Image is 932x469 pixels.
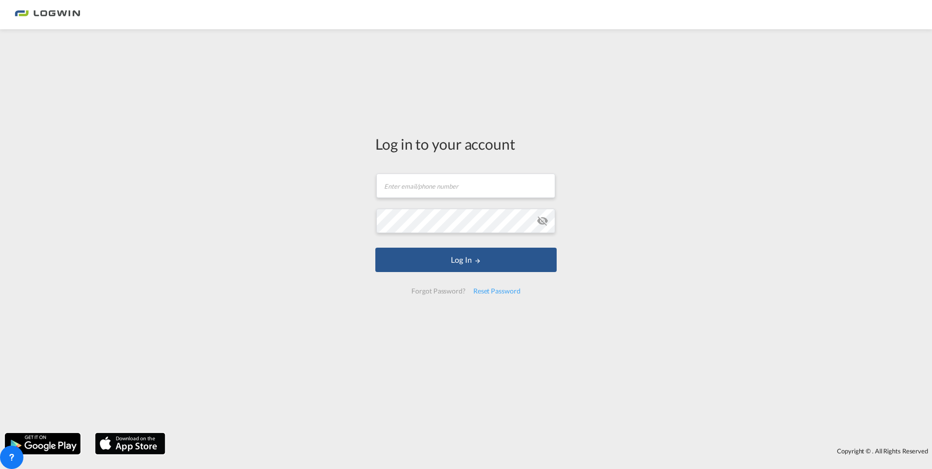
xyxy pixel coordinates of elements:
img: apple.png [94,432,166,455]
div: Log in to your account [375,134,557,154]
md-icon: icon-eye-off [537,215,548,227]
img: google.png [4,432,81,455]
img: bc73a0e0d8c111efacd525e4c8ad7d32.png [15,4,80,26]
div: Forgot Password? [408,282,469,300]
button: LOGIN [375,248,557,272]
div: Copyright © . All Rights Reserved [170,443,932,459]
div: Reset Password [469,282,524,300]
input: Enter email/phone number [376,174,555,198]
